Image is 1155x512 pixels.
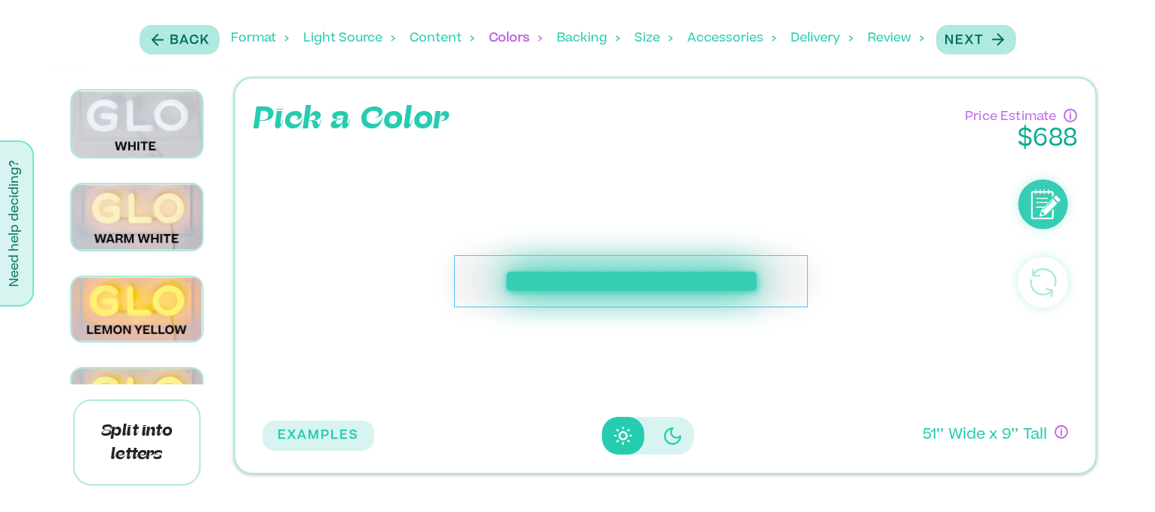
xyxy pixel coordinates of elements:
[936,25,1016,54] button: Next
[1064,109,1077,122] div: Have questions about pricing or just need a human touch? Go through the process and submit an inq...
[72,277,203,342] img: Lemon Yellow
[1055,425,1068,439] div: If you have questions about size, or if you can’t design exactly what you want here, no worries! ...
[1080,440,1155,512] iframe: Chat Widget
[965,126,1077,153] p: $ 688
[558,15,620,62] div: Backing
[490,15,542,62] div: Colors
[72,184,203,249] img: Warm White
[232,15,289,62] div: Format
[868,15,924,62] div: Review
[688,15,776,62] div: Accessories
[410,15,475,62] div: Content
[602,417,694,455] div: Disabled elevation buttons
[253,97,450,142] p: Pick a Color
[73,399,201,486] p: Split into letters
[791,15,853,62] div: Delivery
[945,32,985,50] p: Next
[923,425,1048,447] p: 51 ’’ Wide x 9 ’’ Tall
[263,421,374,451] button: EXAMPLES
[72,91,203,157] img: White
[965,104,1056,126] p: Price Estimate
[140,25,220,54] button: Back
[170,32,210,50] p: Back
[72,369,203,433] img: Sunflower
[635,15,673,62] div: Size
[304,15,395,62] div: Light Source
